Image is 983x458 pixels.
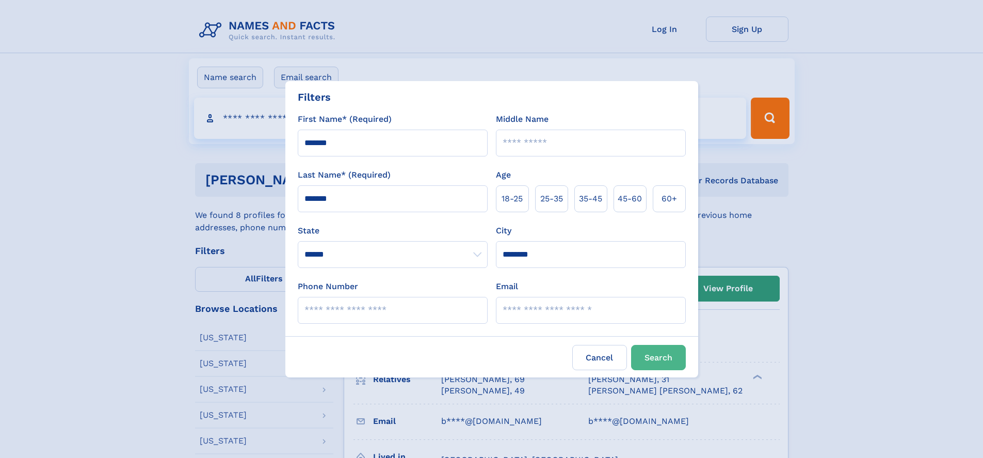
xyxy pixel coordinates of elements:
[496,225,511,237] label: City
[502,193,523,205] span: 18‑25
[298,225,488,237] label: State
[572,345,627,370] label: Cancel
[540,193,563,205] span: 25‑35
[579,193,602,205] span: 35‑45
[662,193,677,205] span: 60+
[298,113,392,125] label: First Name* (Required)
[298,89,331,105] div: Filters
[496,169,511,181] label: Age
[298,280,358,293] label: Phone Number
[631,345,686,370] button: Search
[496,113,549,125] label: Middle Name
[618,193,642,205] span: 45‑60
[496,280,518,293] label: Email
[298,169,391,181] label: Last Name* (Required)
